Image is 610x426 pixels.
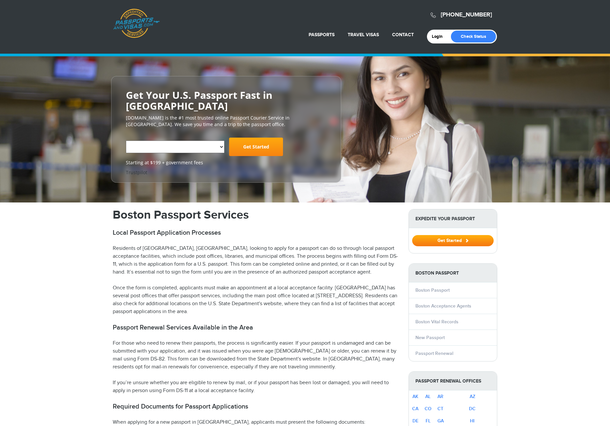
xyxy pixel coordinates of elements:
[409,372,497,390] strong: Passport Renewal Offices
[412,238,494,243] a: Get Started
[437,406,443,412] a: CT
[415,303,471,309] a: Boston Acceptance Agents
[409,264,497,282] strong: Boston Passport
[126,115,326,128] p: [DOMAIN_NAME] is the #1 most trusted online Passport Courier Service in [GEOGRAPHIC_DATA]. We sav...
[437,394,443,399] a: AR
[113,379,399,395] p: If you’re unsure whether you are eligible to renew by mail, or if your passport has been lost or ...
[126,90,326,111] h2: Get Your U.S. Passport Fast in [GEOGRAPHIC_DATA]
[412,406,418,412] a: CA
[415,287,450,293] a: Boston Passport
[412,235,494,246] button: Get Started
[113,339,399,371] p: For those who need to renew their passports, the process is significantly easier. If your passpor...
[113,209,399,221] h1: Boston Passport Services
[229,138,283,156] a: Get Started
[113,324,399,332] h2: Passport Renewal Services Available in the Area
[412,394,418,399] a: AK
[415,335,445,340] a: New Passport
[113,229,399,237] h2: Local Passport Application Processes
[425,394,431,399] a: AL
[113,403,399,411] h2: Required Documents for Passport Applications
[425,406,432,412] a: CO
[126,169,147,175] a: Trustpilot
[470,418,475,424] a: HI
[432,34,447,39] a: Login
[126,159,326,166] span: Starting at $199 + government fees
[426,418,431,424] a: FL
[451,31,496,42] a: Check Status
[415,351,453,356] a: Passport Renewal
[437,418,444,424] a: GA
[441,11,492,18] a: [PHONE_NUMBER]
[309,32,335,38] a: Passports
[392,32,414,38] a: Contact
[470,394,475,399] a: AZ
[469,406,476,412] a: DC
[113,245,399,276] p: Residents of [GEOGRAPHIC_DATA], [GEOGRAPHIC_DATA], looking to apply for a passport can do so thro...
[415,319,458,325] a: Boston Vital Records
[113,9,160,38] a: Passports & [DOMAIN_NAME]
[412,418,418,424] a: DE
[348,32,379,38] a: Travel Visas
[409,209,497,228] strong: Expedite Your Passport
[113,284,399,316] p: Once the form is completed, applicants must make an appointment at a local acceptance facility. [...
